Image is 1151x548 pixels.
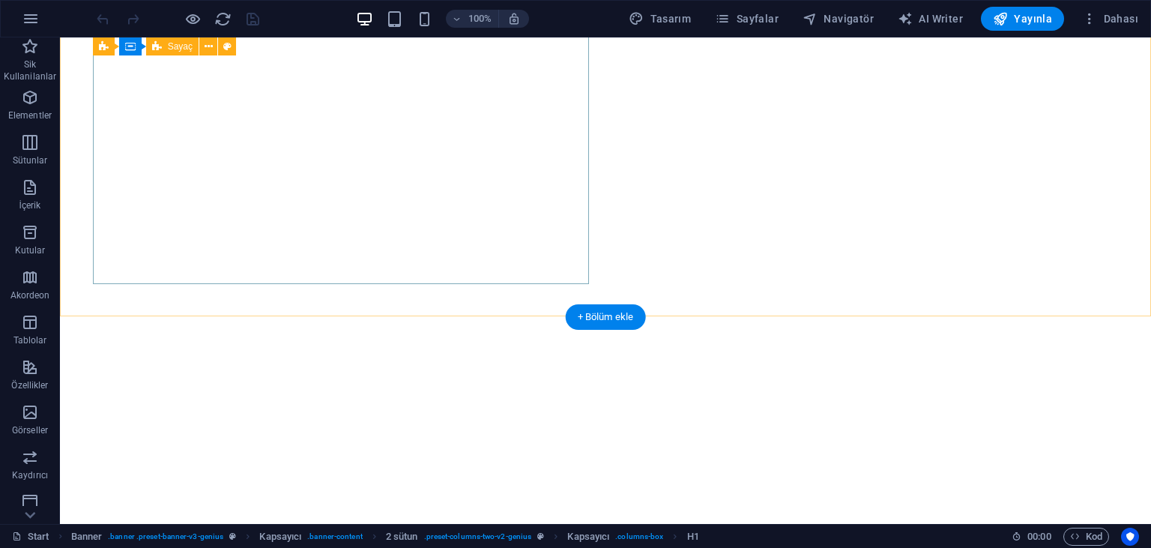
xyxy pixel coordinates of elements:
[803,11,874,26] span: Navigatör
[993,11,1052,26] span: Yayınla
[13,154,48,166] p: Sütunlar
[615,528,663,546] span: . columns-box
[1038,531,1040,542] span: :
[12,424,48,436] p: Görseller
[424,528,532,546] span: . preset-columns-two-v2-genius
[567,528,609,546] span: Seçmek için tıkla. Düzenlemek için çift tıkla
[11,379,48,391] p: Özellikler
[259,528,301,546] span: Seçmek için tıkla. Düzenlemek için çift tıkla
[214,10,232,28] button: reload
[446,10,499,28] button: 100%
[1076,7,1144,31] button: Dahası
[71,528,103,546] span: Seçmek için tıkla. Düzenlemek için çift tıkla
[566,304,646,330] div: + Bölüm ekle
[1012,528,1051,546] h6: Oturum süresi
[15,244,46,256] p: Kutular
[629,11,691,26] span: Tasarım
[229,532,236,541] i: Bu element, özelleştirilebilir bir ön ayar
[12,469,48,481] p: Kaydırıcı
[898,11,963,26] span: AI Writer
[8,109,52,121] p: Elementler
[623,7,697,31] div: Tasarım (Ctrl+Alt+Y)
[168,42,193,51] span: Sayaç
[19,199,40,211] p: İçerik
[386,528,418,546] span: Seçmek için tıkla. Düzenlemek için çift tıkla
[797,7,880,31] button: Navigatör
[507,12,521,25] i: Yeniden boyutlandırmada yakınlaştırma düzeyini seçilen cihaza uyacak şekilde otomatik olarak ayarla.
[108,528,223,546] span: . banner .preset-banner-v3-genius
[709,7,785,31] button: Sayfalar
[1063,528,1109,546] button: Kod
[1121,528,1139,546] button: Usercentrics
[214,10,232,28] i: Sayfayı yeniden yükleyin
[71,528,699,546] nav: breadcrumb
[623,7,697,31] button: Tasarım
[715,11,779,26] span: Sayfalar
[184,10,202,28] button: Ön izleme modundan çıkıp düzenlemeye devam etmek için buraya tıklayın
[13,334,47,346] p: Tablolar
[10,289,50,301] p: Akordeon
[687,528,699,546] span: Seçmek için tıkla. Düzenlemek için çift tıkla
[307,528,362,546] span: . banner-content
[1082,11,1138,26] span: Dahası
[981,7,1064,31] button: Yayınla
[1027,528,1051,546] span: 00 00
[12,528,49,546] a: Seçimi iptal etmek için tıkla. Sayfaları açmak için çift tıkla
[892,7,969,31] button: AI Writer
[468,10,492,28] h6: 100%
[537,532,544,541] i: Bu element, özelleştirilebilir bir ön ayar
[1070,528,1102,546] span: Kod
